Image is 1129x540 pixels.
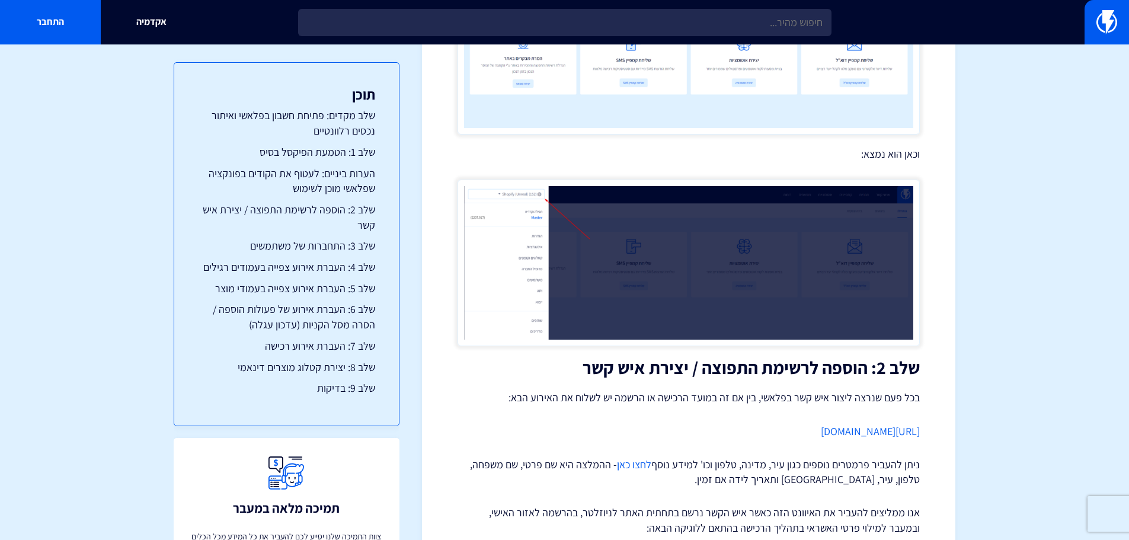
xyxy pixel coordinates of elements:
a: שלב 9: בדיקות [198,381,375,396]
h3: תוכן [198,87,375,102]
a: שלב 6: העברת אירוע של פעולות הוספה / הסרה מסל הקניות (עדכון עגלה) [198,302,375,332]
a: שלב 7: העברת אירוע רכישה [198,338,375,354]
h3: תמיכה מלאה במעבר [233,501,340,515]
p: ניתן להעביר פרמטרים נוספים כגון עיר, מדינה, טלפון וכו' למידע נוסף - ההמלצה היא שם פרטי, שם משפחה,... [458,457,920,487]
p: בכל פעם שנרצה ליצור איש קשר בפלאשי, בין אם זה במועד הרכישה או הרשמה יש לשלוח את האירוע הבא: [458,389,920,406]
a: לחצו כאן [617,458,651,471]
p: וכאן הוא נמצא: [458,146,920,162]
a: שלב 2: הוספה לרשימת התפוצה / יצירת איש קשר [198,202,375,232]
h2: שלב 2: הוספה לרשימת התפוצה / יצירת איש קשר [458,358,920,378]
p: אנו ממליצים להעביר את האיוונט הזה כאשר איש הקשר נרשם בתחתית האתר לניוזלטר, בהרשמה לאזור האישי, וב... [458,505,920,535]
a: שלב מקדים: פתיחת חשבון בפלאשי ואיתור נכסים רלוונטיים [198,108,375,138]
a: הערות ביניים: לעטוף את הקודים בפונקציה שפלאשי מוכן לשימוש [198,166,375,196]
a: [URL][DOMAIN_NAME] [821,424,920,438]
a: שלב 4: העברת אירוע צפייה בעמודים רגילים [198,260,375,275]
a: שלב 5: העברת אירוע צפייה בעמודי מוצר [198,281,375,296]
a: שלב 1: הטמעת הפיקסל בסיס [198,145,375,160]
a: שלב 8: יצירת קטלוג מוצרים דינאמי [198,360,375,375]
input: חיפוש מהיר... [298,9,831,36]
a: שלב 3: התחברות של משתמשים [198,238,375,254]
